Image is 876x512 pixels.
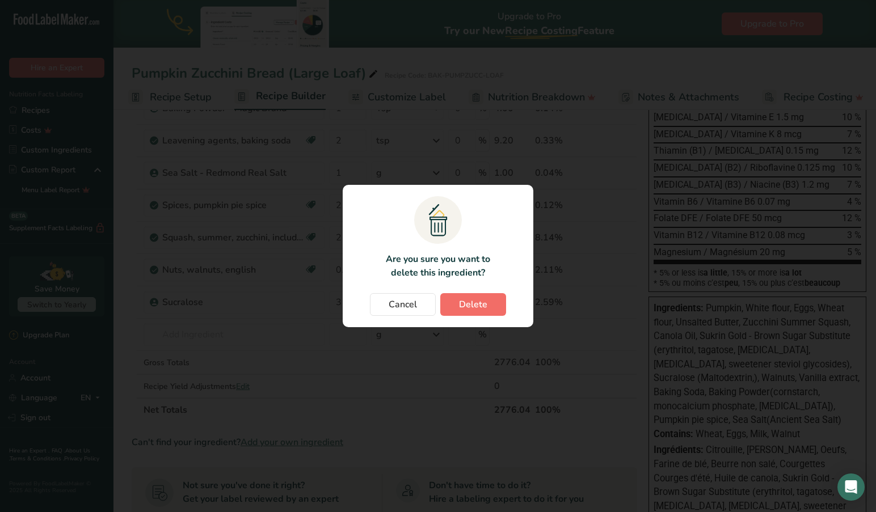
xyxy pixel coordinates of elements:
[389,298,417,311] span: Cancel
[370,293,436,316] button: Cancel
[837,473,865,501] div: Open Intercom Messenger
[440,293,506,316] button: Delete
[379,252,496,280] p: Are you sure you want to delete this ingredient?
[459,298,487,311] span: Delete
